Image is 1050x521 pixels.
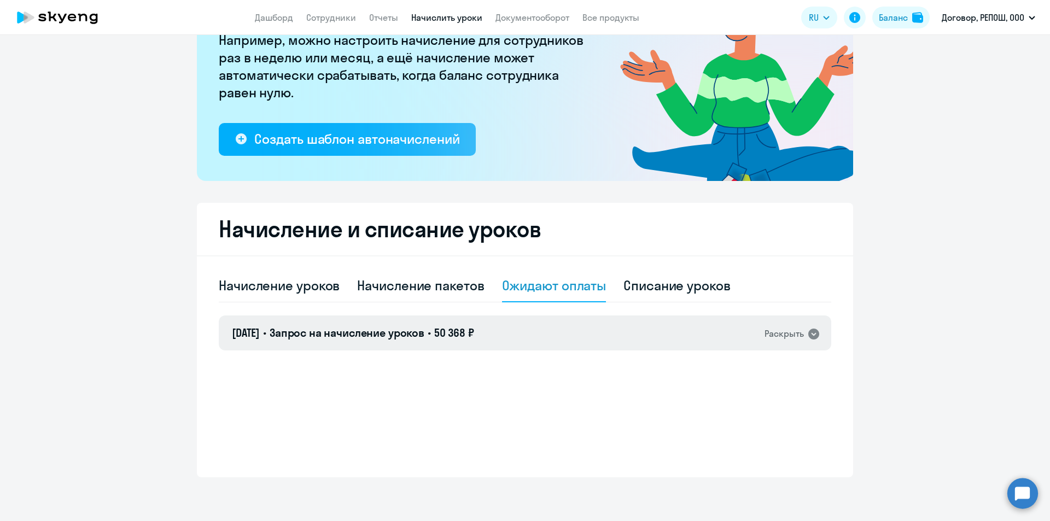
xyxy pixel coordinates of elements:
a: Документооборот [495,12,569,23]
span: 50 368 ₽ [434,326,474,339]
p: Договор, РЕПОШ, ООО [942,11,1024,24]
a: Все продукты [582,12,639,23]
button: Создать шаблон автоначислений [219,123,476,156]
h2: Начисление и списание уроков [219,216,831,242]
div: Списание уроков [623,277,731,294]
span: Запрос на начисление уроков [270,326,424,339]
a: Начислить уроки [411,12,482,23]
span: RU [809,11,819,24]
a: Отчеты [369,12,398,23]
a: Сотрудники [306,12,356,23]
button: Договор, РЕПОШ, ООО [936,4,1041,31]
div: Баланс [879,11,908,24]
div: Создать шаблон автоначислений [254,130,459,148]
button: RU [801,7,837,28]
span: • [428,326,431,339]
button: Балансbalance [872,7,930,28]
span: • [263,326,266,339]
p: [PERSON_NAME] больше не придётся начислять вручную. Например, можно настроить начисление для сотр... [219,14,591,101]
div: Начисление уроков [219,277,340,294]
span: [DATE] [232,326,260,339]
a: Дашборд [255,12,293,23]
div: Ожидают оплаты [502,277,606,294]
div: Раскрыть [765,327,804,341]
div: Начисление пакетов [357,277,484,294]
img: balance [912,12,923,23]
